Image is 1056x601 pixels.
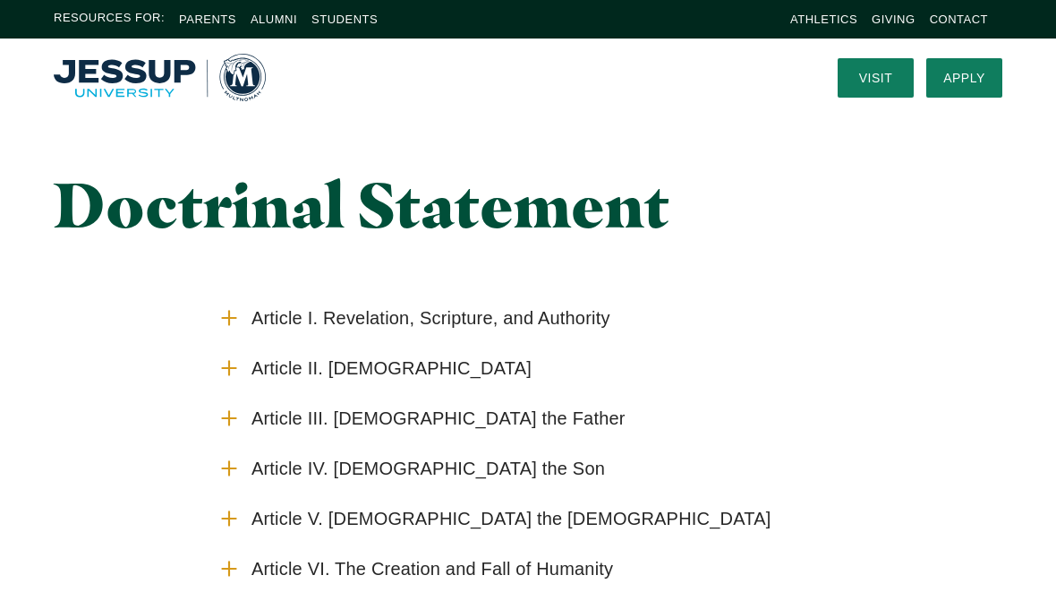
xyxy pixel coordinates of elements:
span: Article I. Revelation, Scripture, and Authority [251,307,610,330]
a: Athletics [790,13,857,26]
span: Article VI. The Creation and Fall of Humanity [251,558,613,580]
span: Article III. [DEMOGRAPHIC_DATA] the Father [251,408,626,430]
span: Article II. [DEMOGRAPHIC_DATA] [251,357,532,380]
span: Resources For: [54,9,165,30]
a: Home [54,54,266,101]
a: Students [311,13,378,26]
a: Parents [179,13,236,26]
a: Contact [930,13,988,26]
a: Visit [838,58,914,98]
h1: Doctrinal Statement [54,170,675,239]
span: Article IV. [DEMOGRAPHIC_DATA] the Son [251,458,605,480]
a: Alumni [251,13,297,26]
span: Article V. [DEMOGRAPHIC_DATA] the [DEMOGRAPHIC_DATA] [251,508,771,530]
img: Multnomah University Logo [54,54,266,101]
a: Giving [872,13,915,26]
a: Apply [926,58,1002,98]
